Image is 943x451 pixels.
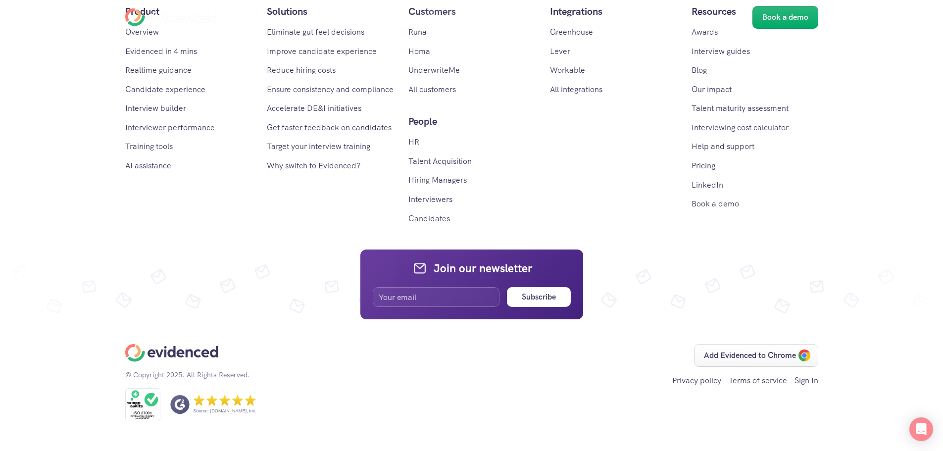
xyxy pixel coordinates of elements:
[692,141,754,151] a: Help and support
[692,27,718,37] a: Awards
[267,141,370,151] a: Target your interview training
[125,122,215,133] a: Interviewer performance
[507,287,570,307] button: Subscribe
[550,46,570,56] a: Lever
[710,6,749,29] a: Sign In
[546,11,585,24] p: Customers
[692,180,723,190] a: LinkedIn
[125,8,218,26] a: Home
[408,84,456,95] a: All customers
[408,175,467,185] a: Hiring Managers
[125,369,250,380] p: © Copyright 2025. All Rights Reserved.
[267,46,377,56] a: Improve candidate experience
[704,349,796,362] p: Add Evidenced to Chrome
[125,160,171,171] a: AI assistance
[267,65,336,75] a: Reduce hiring costs
[752,6,818,29] a: Book a demo
[125,103,186,113] a: Interview builder
[267,160,360,171] a: Why switch to Evidenced?
[125,27,159,37] a: Overview
[408,27,427,37] a: Runa
[692,103,789,113] a: Talent maturity assessment
[692,65,707,75] a: Blog
[408,213,450,224] a: Candidates
[431,11,458,24] p: Product
[672,375,721,386] a: Privacy policy
[125,65,192,75] a: Realtime guidance
[170,395,255,414] a: Source: [DOMAIN_NAME], Inc.
[408,46,430,56] a: Homa
[692,46,750,56] a: Interview guides
[125,84,205,95] a: Candidate experience
[267,122,392,133] a: Get faster feedback on candidates
[729,375,787,386] a: Terms of service
[762,11,808,24] p: Book a demo
[794,375,818,386] a: Sign In
[434,260,532,276] h4: Join our newsletter
[692,84,732,95] a: Our impact
[408,156,472,166] a: Talent Acquisition
[267,27,364,37] a: Eliminate gut feel decisions
[267,84,394,95] a: Ensure consistency and compliance
[612,11,648,24] p: Resources
[909,417,933,441] div: Open Intercom Messenger
[408,137,419,147] a: HR
[408,65,460,75] a: UnderwriteMe
[550,84,602,95] a: All integrations
[125,46,197,56] a: Evidenced in 4 mins
[692,122,789,133] a: Interviewing cost calculator
[550,27,593,37] a: Greenhouse
[486,11,519,24] p: Solutions
[692,199,739,209] a: Book a demo
[373,287,500,307] input: Your email
[718,11,742,24] p: Sign In
[408,194,452,204] a: Interviewers
[676,11,699,24] p: Pricing
[194,408,256,414] p: Source: [DOMAIN_NAME], Inc.
[692,160,715,171] a: Pricing
[550,65,585,75] a: Workable
[694,344,818,367] a: Add Evidenced to Chrome
[267,103,361,113] a: Accelerate DE&I initiatives
[668,6,707,29] a: Pricing
[408,113,535,129] p: People
[522,291,556,303] h6: Subscribe
[125,141,173,151] a: Training tools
